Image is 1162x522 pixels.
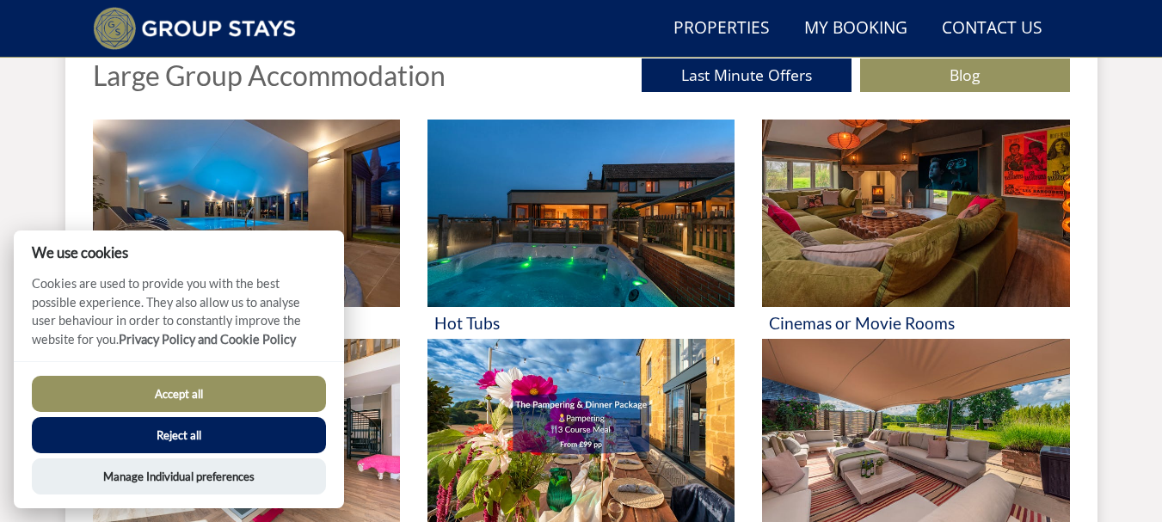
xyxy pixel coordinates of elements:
a: Privacy Policy and Cookie Policy [119,332,296,347]
a: My Booking [797,9,914,48]
p: Cookies are used to provide you with the best possible experience. They also allow us to analyse ... [14,274,344,361]
a: 'Hot Tubs' - Large Group Accommodation Holiday Ideas Hot Tubs [427,120,735,339]
h1: Large Group Accommodation [93,60,446,90]
a: Last Minute Offers [642,58,852,92]
a: Properties [667,9,777,48]
button: Reject all [32,417,326,453]
a: 'Cinemas or Movie Rooms' - Large Group Accommodation Holiday Ideas Cinemas or Movie Rooms [762,120,1069,339]
h2: We use cookies [14,244,344,261]
img: Group Stays [93,7,297,50]
h3: Cinemas or Movie Rooms [769,314,1062,332]
button: Accept all [32,376,326,412]
img: 'Swimming Pool' - Large Group Accommodation Holiday Ideas [93,120,400,307]
button: Manage Individual preferences [32,458,326,494]
a: 'Swimming Pool' - Large Group Accommodation Holiday Ideas Swimming Pool [93,120,400,339]
a: Contact Us [935,9,1049,48]
a: Blog [860,58,1070,92]
h3: Hot Tubs [434,314,728,332]
img: 'Hot Tubs' - Large Group Accommodation Holiday Ideas [427,120,735,307]
img: 'Cinemas or Movie Rooms' - Large Group Accommodation Holiday Ideas [762,120,1069,307]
